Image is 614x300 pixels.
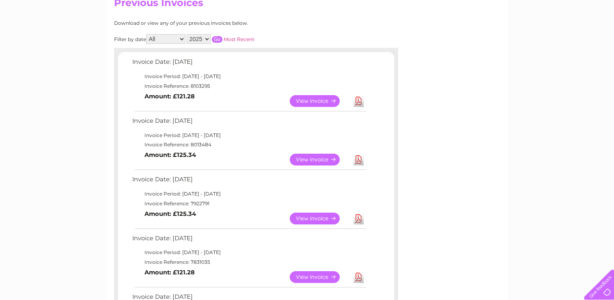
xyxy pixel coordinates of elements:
[114,20,327,26] div: Download or view any of your previous invoices below.
[471,35,487,41] a: Water
[130,248,368,257] td: Invoice Period: [DATE] - [DATE]
[290,95,349,107] a: View
[353,213,364,224] a: Download
[130,257,368,267] td: Invoice Reference: 7831035
[130,233,368,248] td: Invoice Date: [DATE]
[116,4,499,39] div: Clear Business is a trading name of Verastar Limited (registered in [GEOGRAPHIC_DATA] No. 3667643...
[224,36,254,42] a: Most Recent
[130,72,368,81] td: Invoice Period: [DATE] - [DATE]
[130,140,368,150] td: Invoice Reference: 8013484
[22,21,63,46] img: logo.png
[130,57,368,72] td: Invoice Date: [DATE]
[353,154,364,165] a: Download
[587,35,606,41] a: Log out
[130,81,368,91] td: Invoice Reference: 8103295
[130,189,368,199] td: Invoice Period: [DATE] - [DATE]
[144,269,195,276] b: Amount: £121.28
[543,35,555,41] a: Blog
[461,4,517,14] a: 0333 014 3131
[114,34,327,44] div: Filter by date
[514,35,539,41] a: Telecoms
[130,115,368,130] td: Invoice Date: [DATE]
[130,174,368,189] td: Invoice Date: [DATE]
[290,213,349,224] a: View
[560,35,580,41] a: Contact
[491,35,509,41] a: Energy
[130,199,368,209] td: Invoice Reference: 7922791
[353,271,364,283] a: Download
[130,130,368,140] td: Invoice Period: [DATE] - [DATE]
[353,95,364,107] a: Download
[290,154,349,165] a: View
[144,93,195,100] b: Amount: £121.28
[290,271,349,283] a: View
[144,210,196,217] b: Amount: £125.34
[144,151,196,159] b: Amount: £125.34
